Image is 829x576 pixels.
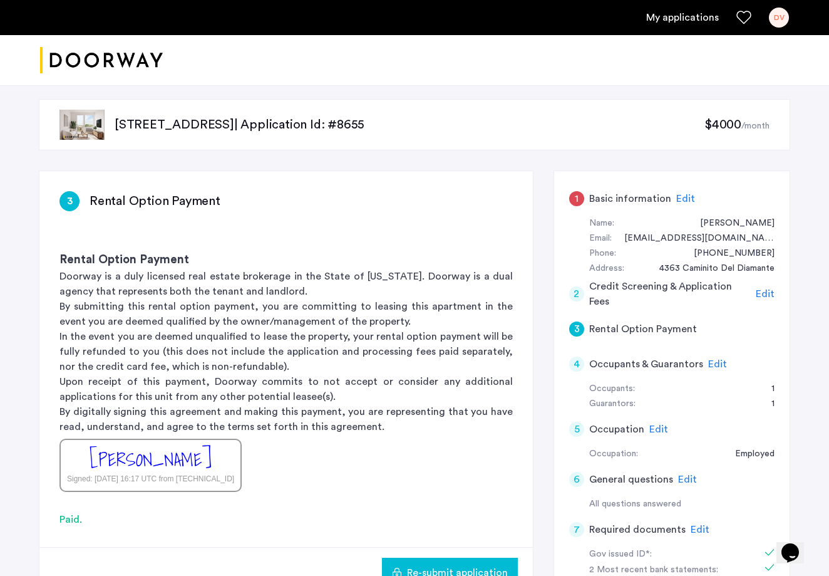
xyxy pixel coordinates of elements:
h5: Required documents [589,522,686,537]
div: Occupation: [589,447,638,462]
span: Edit [649,424,668,434]
div: Address: [589,261,624,276]
div: Paid. [59,512,513,527]
span: Edit [708,359,727,369]
span: Edit [756,289,775,299]
a: Cazamio logo [40,37,163,84]
div: Phone: [589,246,616,261]
div: David Vishny [687,216,775,231]
div: 6 [569,472,584,487]
img: apartment [59,110,105,140]
div: [PERSON_NAME] [90,446,212,473]
p: By digitally signing this agreement and making this payment, you are representing that you have r... [59,404,513,434]
div: 1 [569,191,584,206]
div: 4 [569,357,584,372]
img: logo [40,37,163,84]
p: Doorway is a duly licensed real estate brokerage in the State of [US_STATE]. Doorway is a dual ag... [59,269,513,299]
div: Signed: [DATE] 16:17 UTC from [TECHNICAL_ID] [67,473,234,484]
iframe: chat widget [776,526,816,563]
div: Employed [723,447,775,462]
div: dv2552@nyu.edu [612,231,775,246]
div: Occupants: [589,382,635,397]
div: 3 [59,191,80,211]
h5: Rental Option Payment [589,322,697,337]
p: [STREET_ADDRESS] | Application Id: #8655 [115,116,704,134]
p: Upon receipt of this payment, Doorway commits to not accept or consider any additional applicatio... [59,374,513,404]
div: 7 [569,522,584,537]
p: By submitting this rental option payment, you are committing to leasing this apartment in the eve... [59,299,513,329]
div: 1 [759,397,775,412]
div: Gov issued ID*: [589,547,747,562]
div: 4363 Caminito Del Diamante [647,261,775,276]
h3: Rental Option Payment [90,192,220,210]
div: Guarantors: [589,397,636,412]
div: Email: [589,231,612,246]
div: All questions answered [589,497,775,512]
div: DV [769,8,789,28]
p: In the event you are deemed unqualified to lease the property, your rental option payment will be... [59,329,513,374]
h3: Rental Option Payment [59,251,513,269]
span: Edit [678,474,697,484]
div: Name: [589,216,614,231]
span: Edit [676,194,695,204]
div: 1 [759,382,775,397]
span: Edit [691,525,709,535]
div: 3 [569,322,584,337]
h5: Basic information [589,191,671,206]
h5: General questions [589,472,673,487]
h5: Credit Screening & Application Fees [589,279,751,309]
div: +18475075816 [681,246,775,261]
h5: Occupation [589,422,644,437]
span: $4000 [704,118,741,131]
h5: Occupants & Guarantors [589,357,703,372]
a: My application [646,10,719,25]
div: 5 [569,422,584,437]
a: Favorites [736,10,751,25]
sub: /month [741,122,770,130]
div: 2 [569,286,584,301]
